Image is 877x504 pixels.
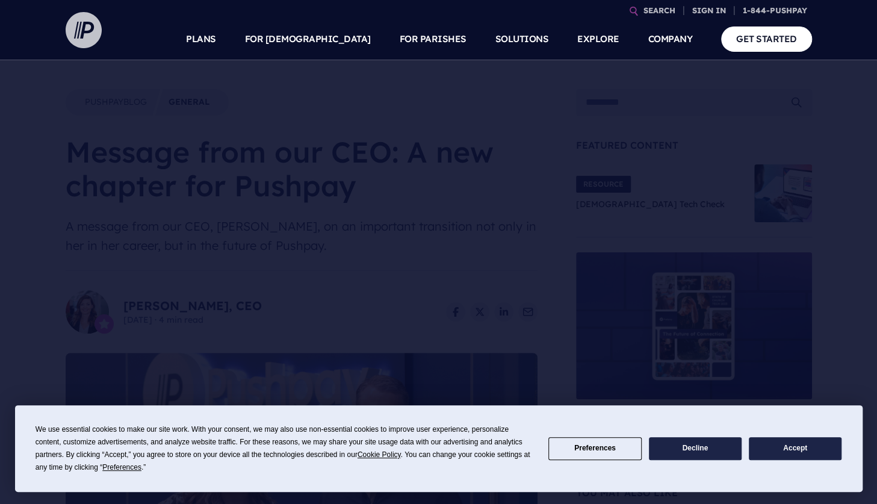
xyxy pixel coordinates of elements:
[721,26,812,51] a: GET STARTED
[102,463,141,471] span: Preferences
[358,450,401,459] span: Cookie Policy
[577,18,619,60] a: EXPLORE
[749,437,841,461] button: Accept
[15,405,863,492] div: Cookie Consent Prompt
[495,18,549,60] a: SOLUTIONS
[649,437,742,461] button: Decline
[648,18,693,60] a: COMPANY
[186,18,216,60] a: PLANS
[548,437,641,461] button: Preferences
[36,423,534,474] div: We use essential cookies to make our site work. With your consent, we may also use non-essential ...
[400,18,466,60] a: FOR PARISHES
[245,18,371,60] a: FOR [DEMOGRAPHIC_DATA]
